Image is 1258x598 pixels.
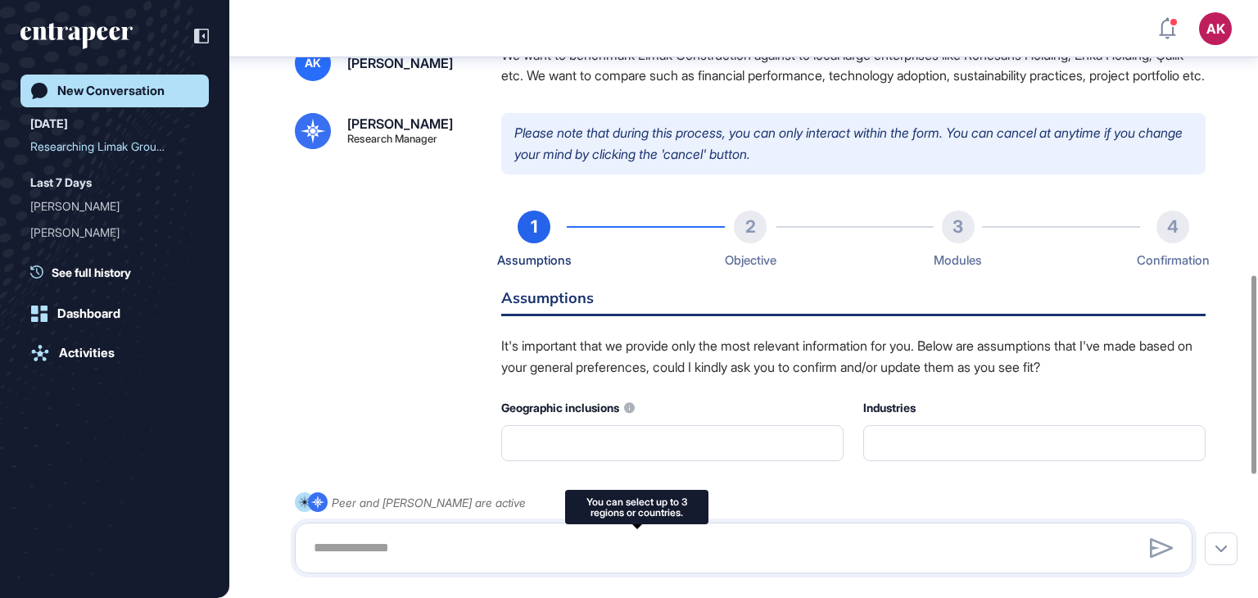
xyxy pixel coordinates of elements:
div: Modules [934,250,982,271]
div: Research Manager [347,134,437,144]
div: Confirmation [1137,250,1210,271]
div: You can select up to 3 regions or countries. [575,496,699,518]
div: 2 [734,211,767,243]
div: Objective [725,250,776,271]
div: [PERSON_NAME] [347,57,453,70]
div: Geographic inclusions [501,397,844,419]
a: Dashboard [20,297,209,330]
div: 1 [518,211,550,243]
div: We want to benchmark Limak Construction against to local large enterprises like Rönesans Holding,... [501,45,1206,87]
a: New Conversation [20,75,209,107]
span: See full history [52,264,131,281]
a: Activities [20,337,209,369]
div: Dashboard [57,306,120,321]
p: Please note that during this process, you can only interact within the form. You can cancel at an... [501,113,1206,174]
div: 4 [1156,211,1189,243]
div: Industries [863,397,1206,419]
a: See full history [30,264,209,281]
div: Time Frame (in years, optional) [501,481,844,502]
div: 3 [942,211,975,243]
div: New Conversation [57,84,165,98]
h6: Assumptions [501,291,1206,316]
span: AK [305,57,321,70]
div: [PERSON_NAME] [347,117,453,130]
div: Assumptions [497,250,572,271]
div: Peer and [PERSON_NAME] are active [332,492,526,513]
div: Additional preferences (optional) [863,481,1206,502]
div: Activities [59,346,115,360]
div: entrapeer-logo [20,23,133,49]
button: AK [1199,12,1232,45]
p: It's important that we provide only the most relevant information for you. Below are assumptions ... [501,336,1206,378]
